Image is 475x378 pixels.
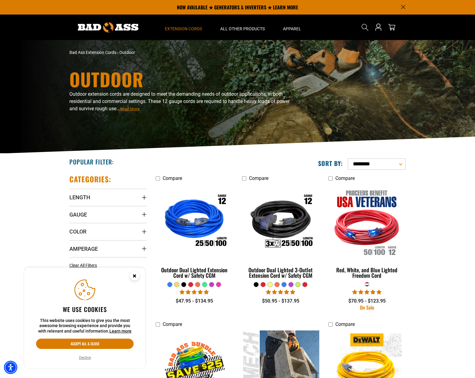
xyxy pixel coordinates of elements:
div: $50.95 - $137.95 [242,297,319,305]
summary: Gauge [69,206,147,223]
a: Open this option [374,15,383,40]
summary: All Other Products [211,15,274,40]
span: Compare [163,321,182,327]
span: Color [69,228,86,235]
a: Clear All Filters [69,262,99,269]
img: Bad Ass Extension Cords [78,22,138,32]
summary: Length [69,189,147,206]
nav: breadcrumbs [69,49,291,56]
a: Outdoor Dual Lighted Extension Cord w/ Safety CGM Outdoor Dual Lighted Extension Cord w/ Safety CGM [156,184,233,282]
span: 5.00 stars [352,289,381,295]
span: All Other Products [220,26,265,31]
span: Apparel [283,26,301,31]
a: Outdoor Dual Lighted 3-Outlet Extension Cord w/ Safety CGM Outdoor Dual Lighted 3-Outlet Extensio... [242,184,319,282]
span: Gauge [69,211,87,218]
button: Accept all & close [36,339,134,349]
span: › [117,50,118,55]
span: Amperage [69,245,98,252]
span: Extension Cords [165,26,202,31]
summary: Color [69,223,147,240]
summary: Apparel [274,15,310,40]
div: On Sale [328,305,406,310]
div: $47.95 - $134.95 [156,297,233,305]
h2: Categories: [69,174,111,184]
a: cart [387,24,397,31]
span: Compare [163,175,182,181]
button: Decline [77,355,93,361]
div: Outdoor Dual Lighted Extension Cord w/ Safety CGM [156,267,233,278]
h1: Outdoor [69,70,291,88]
summary: Extension Cords [156,15,211,40]
span: Outdoor extension cords are designed to meet the demanding needs of outdoor applications, in both... [69,91,290,111]
span: Compare [335,321,355,327]
img: Outdoor Dual Lighted 3-Outlet Extension Cord w/ Safety CGM [242,187,319,257]
h2: Popular Filter: [69,158,114,166]
aside: Cookie Consent [24,267,145,369]
span: Outdoor [119,50,135,55]
span: Compare [335,175,355,181]
div: Outdoor Dual Lighted 3-Outlet Extension Cord w/ Safety CGM [242,267,319,278]
img: Outdoor Dual Lighted Extension Cord w/ Safety CGM [156,187,233,257]
span: Clear All Filters [69,263,97,268]
div: Accessibility Menu [4,361,17,374]
h2: We use cookies [36,305,134,313]
span: 4.80 stars [266,289,295,295]
a: Red, White, and Blue Lighted Freedom Cord Red, White, and Blue Lighted Freedom Cord [328,184,406,282]
span: 4.81 stars [180,289,209,295]
span: Compare [249,175,268,181]
img: Red, White, and Blue Lighted Freedom Cord [329,187,405,257]
p: This website uses cookies to give you the most awesome browsing experience and provide you with r... [36,318,134,334]
span: Read More [120,107,140,111]
a: This website uses cookies to give you the most awesome browsing experience and provide you with r... [109,329,131,333]
div: Red, White, and Blue Lighted Freedom Cord [328,267,406,278]
span: Length [69,194,90,201]
label: Sort by: [318,159,343,167]
summary: Amperage [69,240,147,257]
div: $70.95 - $123.95 [328,297,406,305]
summary: Search [360,22,370,32]
button: Close this option [124,267,145,286]
a: Bad Ass Extension Cords [69,50,116,55]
